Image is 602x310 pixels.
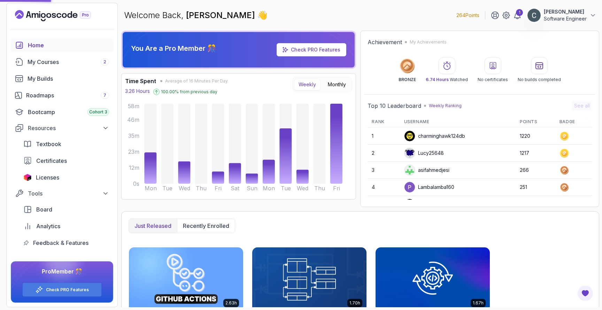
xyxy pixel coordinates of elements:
p: Weekly Ranking [429,103,462,109]
div: Roadmaps [26,91,109,100]
p: Software Engineer [544,15,587,22]
span: Average of 16 Minutes Per Day [165,78,228,84]
th: Username [400,116,516,128]
p: My Achievements [410,39,447,45]
a: Check PRO Features [291,47,340,53]
tspan: Thu [314,185,325,192]
span: 7 [103,93,106,98]
p: You Are a Pro Member 🎊 [131,43,216,53]
th: Badge [555,116,592,128]
span: Analytics [36,222,60,230]
button: Tools [11,187,113,200]
td: 266 [516,162,555,179]
a: Landing page [15,10,107,21]
button: See all [572,101,592,111]
img: user profile image [404,165,415,175]
h3: Time Spent [125,77,156,85]
div: Tools [28,189,109,198]
img: default monster avatar [404,148,415,158]
span: Board [36,205,52,214]
p: [PERSON_NAME] [544,8,587,15]
button: Resources [11,122,113,134]
tspan: Wed [297,185,308,192]
div: Resources [28,124,109,132]
p: No certificates [478,77,508,82]
th: Points [516,116,555,128]
p: 264 Points [456,12,479,19]
p: 1.70h [349,300,360,306]
div: Lucy25648 [404,148,444,159]
p: Welcome Back, [124,10,268,21]
p: BRONZE [399,77,416,82]
span: Licenses [36,173,59,182]
tspan: Thu [196,185,207,192]
a: Check PRO Features [46,287,89,293]
tspan: Wed [179,185,190,192]
span: 6.74 Hours [426,77,449,82]
div: Lambalamba160 [404,182,454,193]
tspan: 12m [129,164,139,171]
p: Recently enrolled [183,222,229,230]
button: Monthly [323,79,350,90]
td: 1220 [516,128,555,145]
div: charminghawk124db [404,130,465,142]
p: 2.63h [225,300,237,306]
img: user profile image [404,182,415,192]
tspan: 35m [128,132,139,139]
a: roadmaps [11,88,113,102]
a: courses [11,55,113,69]
span: 👋 [256,8,270,23]
span: Cohort 3 [89,109,107,115]
div: VankataSz [404,199,442,210]
tspan: Tue [281,185,291,192]
div: asifahmedjesi [404,165,449,176]
td: 3 [368,162,400,179]
p: Just released [134,222,171,230]
button: Check PRO Features [22,283,102,297]
a: 1 [513,11,522,19]
tspan: 58m [128,103,139,110]
span: [PERSON_NAME] [186,10,257,20]
h2: Achievement [368,38,402,46]
div: My Courses [28,58,109,66]
a: bootcamp [11,105,113,119]
p: 100.00 % from previous day [161,89,217,95]
p: 3.26 Hours [125,88,150,95]
tspan: Sun [247,185,257,192]
button: Recently enrolled [177,219,235,233]
td: 251 [516,179,555,196]
div: Bootcamp [28,108,109,116]
p: Watched [426,77,468,82]
a: certificates [19,154,113,168]
h2: Top 10 Leaderboard [368,102,421,110]
th: Rank [368,116,400,128]
a: board [19,202,113,216]
img: user profile image [404,199,415,209]
span: Feedback & Features [33,239,88,247]
img: user profile image [404,131,415,141]
span: Textbook [36,140,61,148]
tspan: Fri [215,185,222,192]
a: analytics [19,219,113,233]
tspan: Mon [263,185,275,192]
tspan: Fri [333,185,340,192]
a: feedback [19,236,113,250]
tspan: 0s [133,180,139,187]
tspan: Mon [145,185,157,192]
div: Home [28,41,109,49]
a: home [11,38,113,52]
td: 236 [516,196,555,213]
p: No builds completed [518,77,561,82]
a: Check PRO Features [277,43,346,56]
button: Weekly [294,79,321,90]
tspan: Sat [231,185,240,192]
img: user profile image [527,9,541,22]
td: 5 [368,196,400,213]
td: 1217 [516,145,555,162]
span: 2 [103,59,106,65]
tspan: 46m [127,116,139,123]
tspan: 23m [128,148,139,155]
a: licenses [19,170,113,184]
td: 4 [368,179,400,196]
p: 1.67h [473,300,484,306]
